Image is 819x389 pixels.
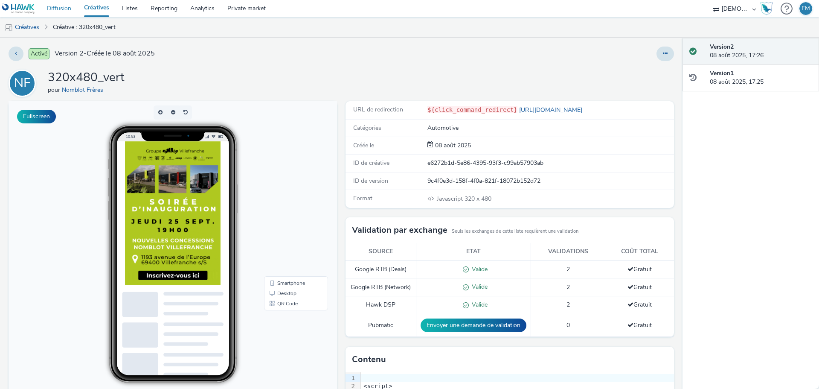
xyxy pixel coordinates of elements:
[48,86,62,94] span: pour
[517,106,586,114] a: [URL][DOMAIN_NAME]
[427,177,673,185] div: 9c4f0e3d-158f-4f0a-821f-18072b152d72
[257,177,318,187] li: Smartphone
[427,159,673,167] div: e6272b1d-5e86-4395-93f3-c99ab57903ab
[433,141,471,150] div: Création 08 août 2025, 17:25
[710,43,734,51] strong: Version 2
[346,260,416,278] td: Google RTB (Deals)
[566,321,570,329] span: 0
[9,79,39,87] a: NF
[269,200,289,205] span: QR Code
[416,243,531,260] th: Etat
[427,124,673,132] div: Automotive
[627,283,652,291] span: Gratuit
[257,197,318,208] li: QR Code
[353,177,388,185] span: ID de version
[469,301,488,309] span: Valide
[437,195,465,203] span: Javascript
[62,86,107,94] a: Nomblot Frères
[2,3,35,14] img: undefined Logo
[627,321,652,329] span: Gratuit
[710,69,734,77] strong: Version 1
[29,48,49,59] span: Activé
[627,301,652,309] span: Gratuit
[531,243,605,260] th: Validations
[566,283,570,291] span: 2
[436,195,491,203] span: 320 x 480
[627,265,652,273] span: Gratuit
[566,301,570,309] span: 2
[605,243,674,260] th: Coût total
[566,265,570,273] span: 2
[17,110,56,123] button: Fullscreen
[4,23,13,32] img: mobile
[710,43,812,60] div: 08 août 2025, 17:26
[427,106,517,113] code: ${click_command_redirect}
[14,71,31,95] div: NF
[452,228,578,235] small: Seuls les exchanges de cette liste requièrent une validation
[346,374,356,383] div: 1
[353,105,403,114] span: URL de redirection
[353,194,372,202] span: Format
[55,49,155,58] span: Version 2 - Créée le 08 août 2025
[352,353,386,366] h3: Contenu
[353,124,381,132] span: Catégories
[48,70,125,86] h1: 320x480_vert
[710,69,812,87] div: 08 août 2025, 17:25
[346,278,416,296] td: Google RTB (Network)
[760,2,776,15] a: Hawk Academy
[802,2,810,15] div: FM
[353,141,374,149] span: Créée le
[469,283,488,291] span: Valide
[346,314,416,337] td: Pubmatic
[433,141,471,149] span: 08 août 2025
[269,179,296,184] span: Smartphone
[760,2,773,15] img: Hawk Academy
[352,224,447,237] h3: Validation par exchange
[421,319,526,332] button: Envoyer une demande de validation
[346,296,416,314] td: Hawk DSP
[353,159,389,167] span: ID de créative
[49,17,120,38] a: Créative : 320x480_vert
[469,265,488,273] span: Valide
[117,33,127,38] span: 10:53
[269,190,288,195] span: Desktop
[257,187,318,197] li: Desktop
[346,243,416,260] th: Source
